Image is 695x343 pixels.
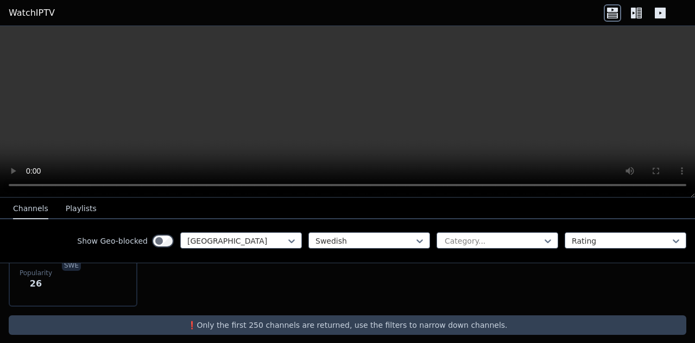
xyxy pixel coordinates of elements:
p: ❗️Only the first 250 channels are returned, use the filters to narrow down channels. [13,320,682,331]
span: Popularity [20,269,52,277]
span: 26 [30,277,42,290]
p: swe [62,260,81,271]
a: WatchIPTV [9,7,55,20]
button: Playlists [66,199,97,219]
label: Show Geo-blocked [77,236,148,246]
button: Channels [13,199,48,219]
